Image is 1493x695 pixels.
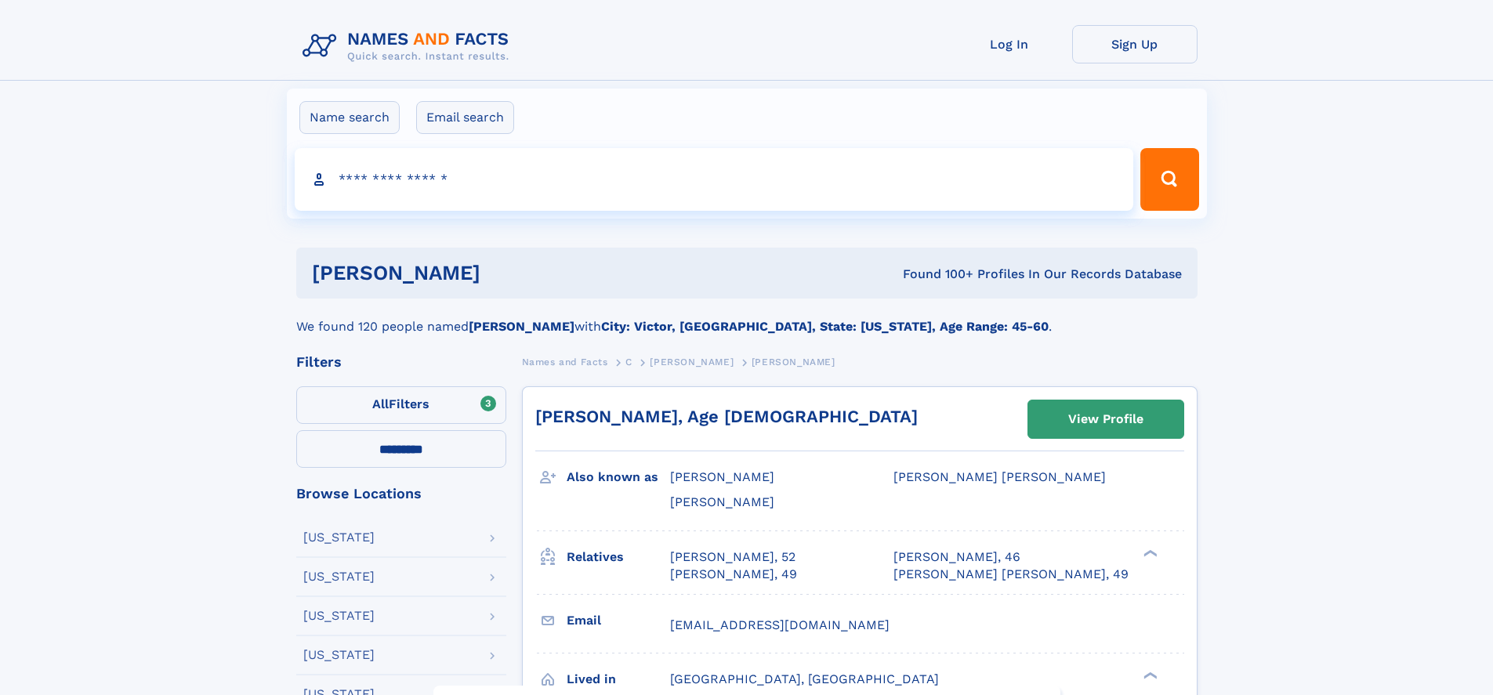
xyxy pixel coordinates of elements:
button: Search Button [1140,148,1198,211]
h3: Relatives [567,544,670,570]
div: [US_STATE] [303,649,375,661]
span: [EMAIL_ADDRESS][DOMAIN_NAME] [670,617,890,632]
span: [PERSON_NAME] [752,357,835,367]
div: We found 120 people named with . [296,299,1198,336]
h3: Email [567,607,670,634]
div: ❯ [1140,670,1158,680]
a: [PERSON_NAME], 49 [670,566,797,583]
a: [PERSON_NAME], 52 [670,548,795,566]
b: [PERSON_NAME] [469,319,574,334]
a: Sign Up [1072,25,1198,63]
a: Names and Facts [522,352,608,371]
a: View Profile [1028,400,1183,438]
div: [US_STATE] [303,531,375,544]
a: [PERSON_NAME] [PERSON_NAME], 49 [893,566,1129,583]
label: Email search [416,101,514,134]
input: search input [295,148,1134,211]
div: Browse Locations [296,487,506,501]
div: ❯ [1140,548,1158,558]
a: [PERSON_NAME], 46 [893,548,1020,566]
div: Filters [296,355,506,369]
span: All [372,396,389,411]
div: View Profile [1068,401,1143,437]
span: [PERSON_NAME] [670,469,774,484]
span: [PERSON_NAME] [670,494,774,509]
h1: [PERSON_NAME] [312,263,692,283]
img: Logo Names and Facts [296,25,522,67]
label: Name search [299,101,400,134]
a: [PERSON_NAME] [650,352,734,371]
span: [GEOGRAPHIC_DATA], [GEOGRAPHIC_DATA] [670,671,939,686]
h3: Lived in [567,666,670,693]
div: Found 100+ Profiles In Our Records Database [691,266,1182,283]
a: Log In [947,25,1072,63]
span: [PERSON_NAME] [PERSON_NAME] [893,469,1106,484]
span: [PERSON_NAME] [650,357,734,367]
div: [US_STATE] [303,610,375,622]
a: C [625,352,632,371]
b: City: Victor, [GEOGRAPHIC_DATA], State: [US_STATE], Age Range: 45-60 [601,319,1049,334]
span: C [625,357,632,367]
div: [US_STATE] [303,570,375,583]
a: [PERSON_NAME], Age [DEMOGRAPHIC_DATA] [535,407,918,426]
h3: Also known as [567,464,670,490]
label: Filters [296,386,506,424]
